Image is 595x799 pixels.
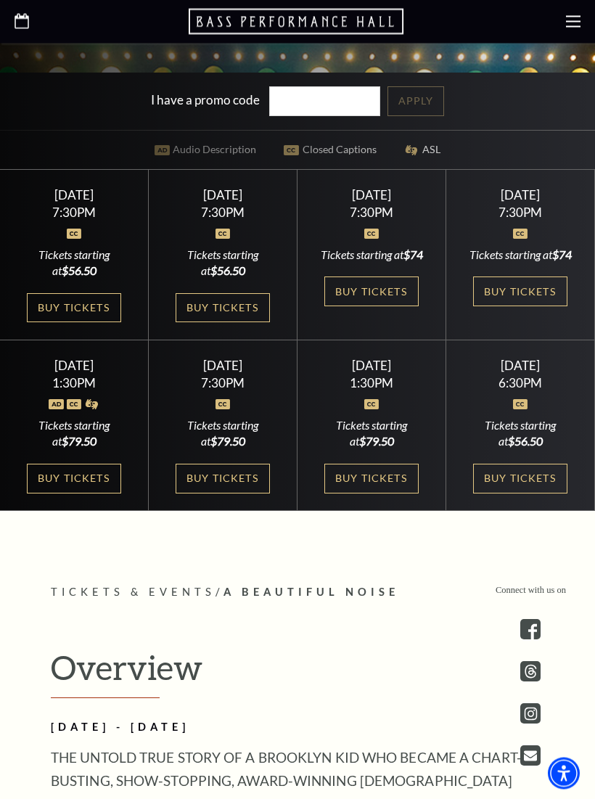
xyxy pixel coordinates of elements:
a: Buy Tickets [27,464,121,494]
div: 1:30PM [17,377,131,390]
div: Tickets starting at [17,247,131,280]
a: Open this option [15,14,29,30]
p: / [51,584,544,602]
div: [DATE] [17,188,131,203]
a: Buy Tickets [473,464,567,494]
div: 1:30PM [315,377,429,390]
label: I have a promo code [151,93,260,108]
a: Open this option - open in a new tab [520,746,541,766]
div: Tickets starting at [464,247,578,263]
div: [DATE] [315,188,429,203]
div: 7:30PM [17,207,131,219]
div: Tickets starting at [166,247,280,280]
a: Open this option [189,7,406,36]
div: 7:30PM [166,207,280,219]
span: A Beautiful Noise [223,586,399,599]
div: [DATE] [17,358,131,374]
a: facebook - open in a new tab [520,620,541,640]
div: [DATE] [166,358,280,374]
span: $74 [552,248,572,262]
div: Accessibility Menu [548,758,580,790]
div: 7:30PM [315,207,429,219]
span: $56.50 [508,435,543,448]
div: Tickets starting at [315,247,429,263]
a: Buy Tickets [176,464,270,494]
span: $79.50 [210,435,245,448]
div: [DATE] [166,188,280,203]
a: Buy Tickets [473,277,567,307]
div: 7:30PM [166,377,280,390]
a: Buy Tickets [27,294,121,324]
a: threads.com - open in a new tab [520,662,541,682]
div: [DATE] [315,358,429,374]
div: Tickets starting at [464,418,578,451]
span: $56.50 [210,264,245,278]
div: 6:30PM [464,377,578,390]
span: $79.50 [62,435,97,448]
a: Buy Tickets [324,464,419,494]
a: Buy Tickets [324,277,419,307]
span: $74 [403,248,423,262]
div: [DATE] [464,358,578,374]
div: Tickets starting at [17,418,131,451]
span: Tickets & Events [51,586,216,599]
h2: Overview [51,650,544,699]
span: $56.50 [62,264,97,278]
div: [DATE] [464,188,578,203]
div: Tickets starting at [315,418,429,451]
div: Tickets starting at [166,418,280,451]
h2: [DATE] - [DATE] [51,719,522,737]
div: 7:30PM [464,207,578,219]
a: Buy Tickets [176,294,270,324]
a: instagram - open in a new tab [520,704,541,724]
p: Connect with us on [496,584,566,598]
span: $79.50 [359,435,394,448]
